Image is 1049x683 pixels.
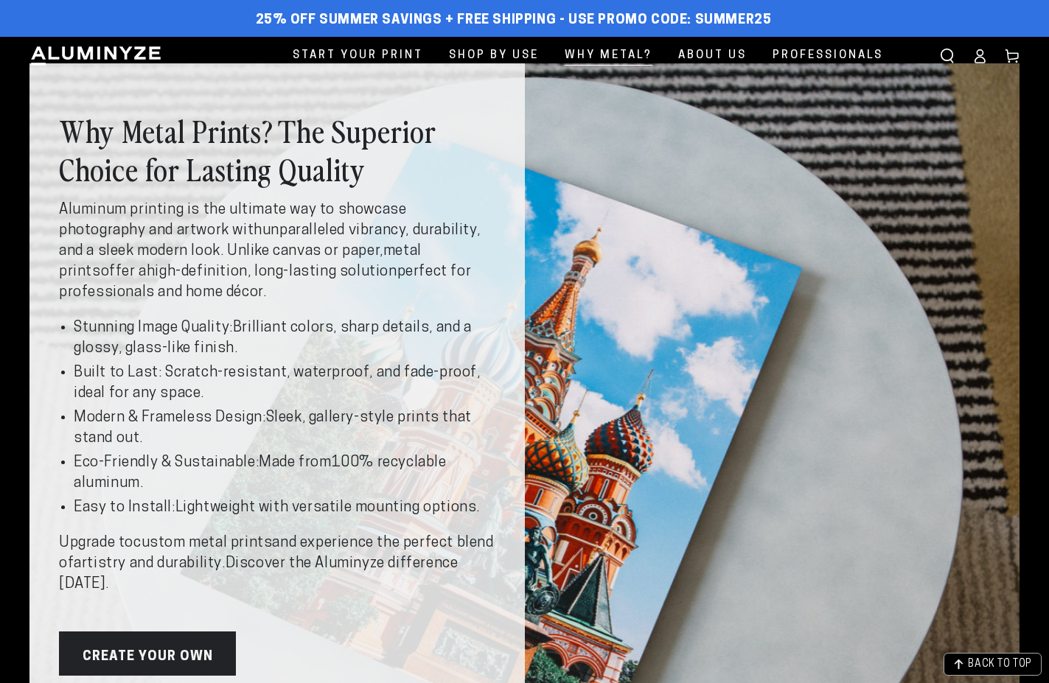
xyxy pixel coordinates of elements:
a: Professionals [762,37,894,74]
a: Start Your Print [282,37,434,74]
summary: Search our site [931,40,963,72]
span: Professionals [773,46,883,66]
strong: Modern & Frameless Design: [74,410,266,425]
strong: Stunning Image Quality: [74,321,233,335]
strong: Discover the Aluminyze difference [DATE]. [59,556,458,592]
li: Brilliant colors, sharp details, and a glossy, glass-like finish. [74,318,495,359]
img: Aluminyze [29,45,162,67]
span: BACK TO TOP [968,659,1032,670]
li: Lightweight with versatile mounting options. [74,497,495,518]
a: Shop By Use [438,37,550,74]
strong: Eco-Friendly & Sustainable: [74,455,259,470]
strong: Built to Last: [74,365,161,380]
span: Shop By Use [449,46,539,66]
strong: custom metal prints [133,536,272,550]
span: Why Metal? [565,46,652,66]
h2: Why Metal Prints? The Superior Choice for Lasting Quality [59,111,495,188]
a: Create Your Own [59,631,236,676]
li: , ideal for any space. [74,362,495,404]
strong: artistry and durability [74,556,222,571]
strong: high-definition, long-lasting solution [147,265,397,279]
span: 25% off Summer Savings + Free Shipping - Use Promo Code: SUMMER25 [256,13,772,29]
p: Upgrade to and experience the perfect blend of . [59,533,495,595]
strong: Easy to Install: [74,500,175,515]
p: Aluminum printing is the ultimate way to showcase photography and artwork with . Unlike canvas or... [59,200,495,303]
span: About Us [678,46,747,66]
a: Why Metal? [554,37,663,74]
span: Start Your Print [293,46,423,66]
li: Sleek, gallery-style prints that stand out. [74,407,495,449]
strong: Scratch-resistant, waterproof, and fade-proof [165,365,477,380]
strong: unparalleled vibrancy, durability, and a sleek modern look [59,223,480,259]
a: About Us [667,37,758,74]
li: Made from . [74,452,495,494]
